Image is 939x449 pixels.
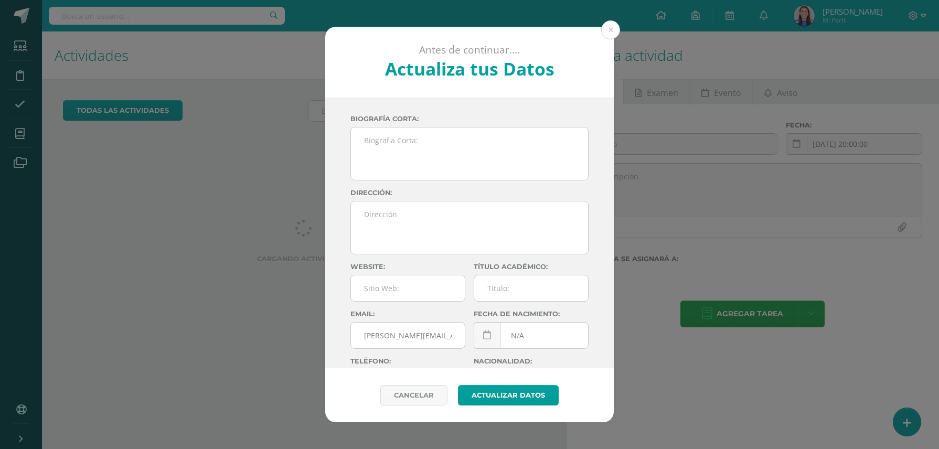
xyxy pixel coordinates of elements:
input: Titulo: [474,275,588,301]
label: Dirección: [350,189,589,197]
label: Nacionalidad: [474,357,589,365]
a: Cancelar [380,385,447,405]
input: Fecha de Nacimiento: [474,323,588,348]
input: Sitio Web: [351,275,465,301]
label: Teléfono: [350,357,465,365]
p: Antes de continuar.... [354,44,586,57]
button: Actualizar datos [458,385,559,405]
label: Fecha de nacimiento: [474,310,589,318]
h2: Actualiza tus Datos [354,57,586,81]
label: Email: [350,310,465,318]
label: Website: [350,263,465,271]
label: Biografía corta: [350,115,589,123]
label: Título académico: [474,263,589,271]
input: Correo Electronico: [351,323,465,348]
